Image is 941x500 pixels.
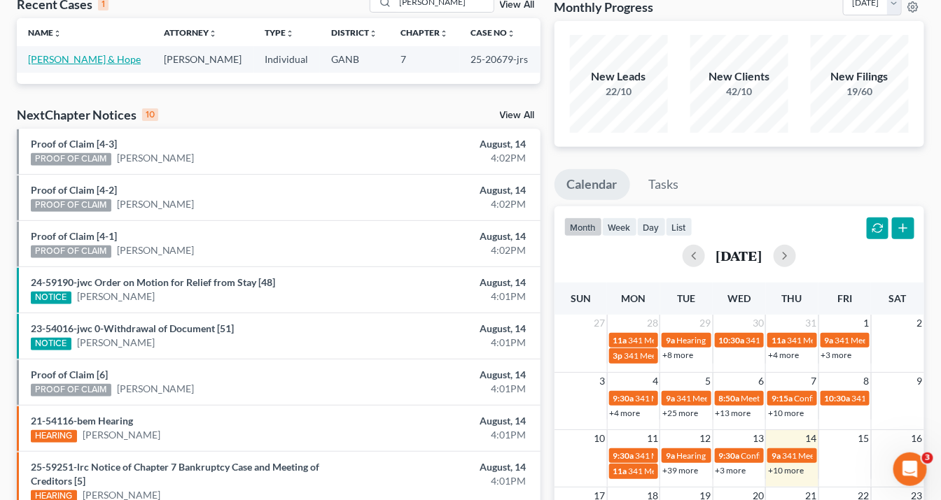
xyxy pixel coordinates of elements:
span: 9:30a [613,393,634,403]
a: +4 more [610,408,641,418]
span: Hearing for [PERSON_NAME] [676,335,786,345]
span: Meeting for [PERSON_NAME] [741,393,851,403]
a: Districtunfold_more [331,27,377,38]
a: Case Nounfold_more [471,27,516,38]
span: Fri [837,292,852,304]
span: 341 Meeting for [PERSON_NAME] [636,393,762,403]
div: August, 14 [370,183,527,197]
td: Individual [254,46,321,72]
div: NOTICE [31,338,71,350]
span: 9:30a [613,450,634,461]
a: 23-54016-jwc 0-Withdrawal of Document [51] [31,322,234,334]
a: [PERSON_NAME] [77,336,155,350]
a: [PERSON_NAME] [117,197,195,211]
td: 25-20679-jrs [460,46,541,72]
span: 10:30a [825,393,851,403]
span: 9 [916,373,924,390]
button: month [564,217,602,236]
span: 6 [757,373,765,390]
span: 2 [916,315,924,331]
a: 25-59251-lrc Notice of Chapter 7 Bankruptcy Case and Meeting of Creditors [5] [31,461,319,487]
a: Calendar [555,169,630,200]
td: 7 [389,46,460,72]
a: +10 more [768,408,804,418]
a: [PERSON_NAME] [117,151,195,165]
span: Tue [677,292,695,304]
span: 9a [666,450,675,461]
a: Nameunfold_more [28,27,62,38]
a: [PERSON_NAME] [117,243,195,257]
a: [PERSON_NAME] [77,290,155,303]
button: week [602,217,637,236]
a: +13 more [716,408,751,418]
a: Proof of Claim [4-1] [31,230,117,242]
div: 4:02PM [370,197,527,211]
div: PROOF OF CLAIM [31,199,111,212]
i: unfold_more [369,29,377,38]
a: +8 more [662,350,693,360]
span: 3 [922,452,933,464]
div: 22/10 [570,85,668,99]
iframe: Intercom live chat [893,452,927,486]
span: 8 [863,373,871,390]
a: Attorneyunfold_more [164,27,217,38]
span: 16 [910,430,924,447]
span: Wed [727,292,751,304]
div: 42/10 [690,85,788,99]
div: 4:01PM [370,474,527,488]
a: +3 more [716,465,746,476]
button: list [666,217,692,236]
span: 11 [646,430,660,447]
span: 10 [593,430,607,447]
span: 11a [613,335,627,345]
i: unfold_more [286,29,295,38]
span: 10:30a [719,335,745,345]
span: 30 [751,315,765,331]
div: August, 14 [370,368,527,382]
div: 4:02PM [370,243,527,257]
span: 8:50a [719,393,740,403]
a: +3 more [821,350,852,360]
a: [PERSON_NAME] [83,428,160,442]
h2: [DATE] [716,248,762,263]
span: 29 [699,315,713,331]
div: 4:02PM [370,151,527,165]
div: New Leads [570,69,668,85]
span: 341 Meeting for [PERSON_NAME] [629,466,755,476]
span: 13 [751,430,765,447]
span: 31 [804,315,818,331]
span: 3 [599,373,607,390]
span: 3p [613,350,623,361]
span: 9a [666,335,675,345]
span: 1 [863,315,871,331]
i: unfold_more [440,29,448,38]
a: +4 more [768,350,799,360]
span: 341 Meeting for [PERSON_NAME] [676,393,802,403]
div: HEARING [31,430,77,443]
div: NextChapter Notices [17,106,158,123]
span: 341 Meeting for [PERSON_NAME] [636,450,762,461]
span: 15 [857,430,871,447]
span: Mon [621,292,646,304]
div: August, 14 [370,322,527,336]
a: 24-59190-jwc Order on Motion for Relief from Stay [48] [31,276,275,288]
a: +10 more [768,465,804,476]
div: New Filings [811,69,909,85]
a: Proof of Claim [4-3] [31,138,117,150]
button: day [637,217,666,236]
span: 12 [699,430,713,447]
a: [PERSON_NAME] [117,382,195,396]
span: 341 Meeting for [PERSON_NAME] [782,450,908,461]
div: PROOF OF CLAIM [31,153,111,166]
div: PROOF OF CLAIM [31,245,111,258]
span: Hearing for [PERSON_NAME]-Black & [PERSON_NAME] [676,450,883,461]
div: 4:01PM [370,428,527,442]
a: Typeunfold_more [265,27,295,38]
div: August, 14 [370,229,527,243]
i: unfold_more [209,29,217,38]
a: Proof of Claim [4-2] [31,184,117,196]
span: 9a [825,335,834,345]
div: August, 14 [370,137,527,151]
span: 11a [613,466,627,476]
span: 9:30a [719,450,740,461]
